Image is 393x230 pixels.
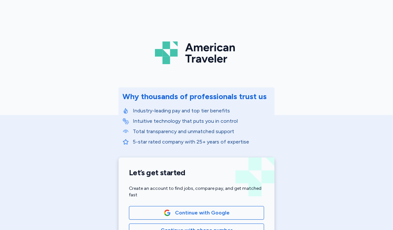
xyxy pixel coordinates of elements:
p: Total transparency and unmatched support [133,128,271,135]
div: Why thousands of professionals trust us [122,91,267,102]
div: Create an account to find jobs, compare pay, and get matched fast [129,185,264,198]
p: 5-star rated company with 25+ years of expertise [133,138,271,146]
button: Google LogoContinue with Google [129,206,264,220]
img: Google Logo [164,209,171,216]
span: Continue with Google [175,209,230,217]
p: Industry-leading pay and top tier benefits [133,107,271,115]
img: Logo [155,39,238,67]
h1: Let’s get started [129,168,264,178]
p: Intuitive technology that puts you in control [133,117,271,125]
